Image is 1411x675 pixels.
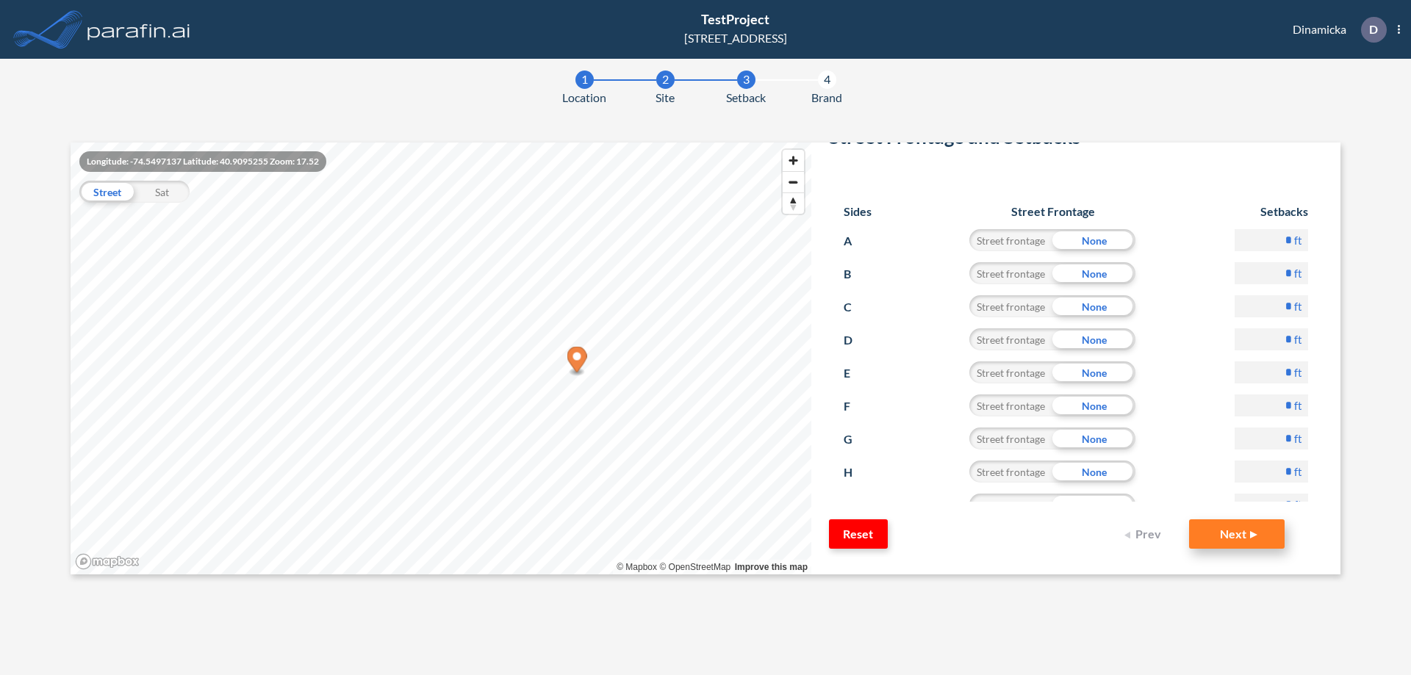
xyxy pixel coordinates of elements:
label: ft [1294,299,1302,314]
div: 4 [818,71,836,89]
h6: Sides [844,204,872,218]
div: Street frontage [969,494,1052,516]
div: Street frontage [969,229,1052,251]
label: ft [1294,431,1302,446]
label: ft [1294,266,1302,281]
div: None [1052,328,1135,350]
div: None [1052,262,1135,284]
button: Reset bearing to north [783,192,804,214]
div: Street frontage [969,461,1052,483]
p: D [844,328,871,352]
label: ft [1294,497,1302,512]
div: 3 [737,71,755,89]
div: 1 [575,71,594,89]
p: I [844,494,871,517]
div: Sat [134,181,190,203]
label: ft [1294,398,1302,413]
p: C [844,295,871,319]
p: E [844,361,871,385]
div: Street frontage [969,262,1052,284]
div: Street frontage [969,295,1052,317]
canvas: Map [71,142,811,574]
div: Street [79,181,134,203]
h6: Setbacks [1235,204,1308,218]
span: Zoom out [783,172,804,192]
span: Setback [726,89,766,107]
div: None [1052,295,1135,317]
p: D [1369,23,1378,36]
div: Street frontage [969,328,1052,350]
a: Improve this map [735,562,808,572]
h6: Street Frontage [955,204,1150,218]
div: [STREET_ADDRESS] [684,29,787,47]
div: Street frontage [969,427,1052,450]
label: ft [1294,464,1302,479]
label: ft [1294,365,1302,380]
div: None [1052,494,1135,516]
div: 2 [656,71,675,89]
button: Prev [1116,519,1174,549]
p: G [844,427,871,451]
span: TestProject [701,11,769,27]
div: None [1052,427,1135,450]
button: Zoom in [783,150,804,171]
div: Street frontage [969,361,1052,383]
a: OpenStreetMap [659,562,730,572]
img: logo [85,15,193,44]
span: Reset bearing to north [783,193,804,214]
div: None [1052,229,1135,251]
div: None [1052,361,1135,383]
div: Longitude: -74.5497137 Latitude: 40.9095255 Zoom: 17.52 [79,151,326,172]
label: ft [1294,332,1302,347]
p: B [844,262,871,286]
span: Brand [811,89,842,107]
span: Site [656,89,675,107]
p: H [844,461,871,484]
label: ft [1294,233,1302,248]
a: Mapbox [617,562,657,572]
button: Zoom out [783,171,804,192]
div: Street frontage [969,394,1052,416]
div: None [1052,394,1135,416]
button: Reset [829,519,888,549]
div: None [1052,461,1135,483]
a: Mapbox homepage [75,553,140,570]
div: Map marker [567,347,587,377]
div: Dinamicka [1271,17,1400,43]
p: F [844,394,871,418]
button: Next [1189,519,1285,549]
span: Location [562,89,606,107]
p: A [844,229,871,253]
